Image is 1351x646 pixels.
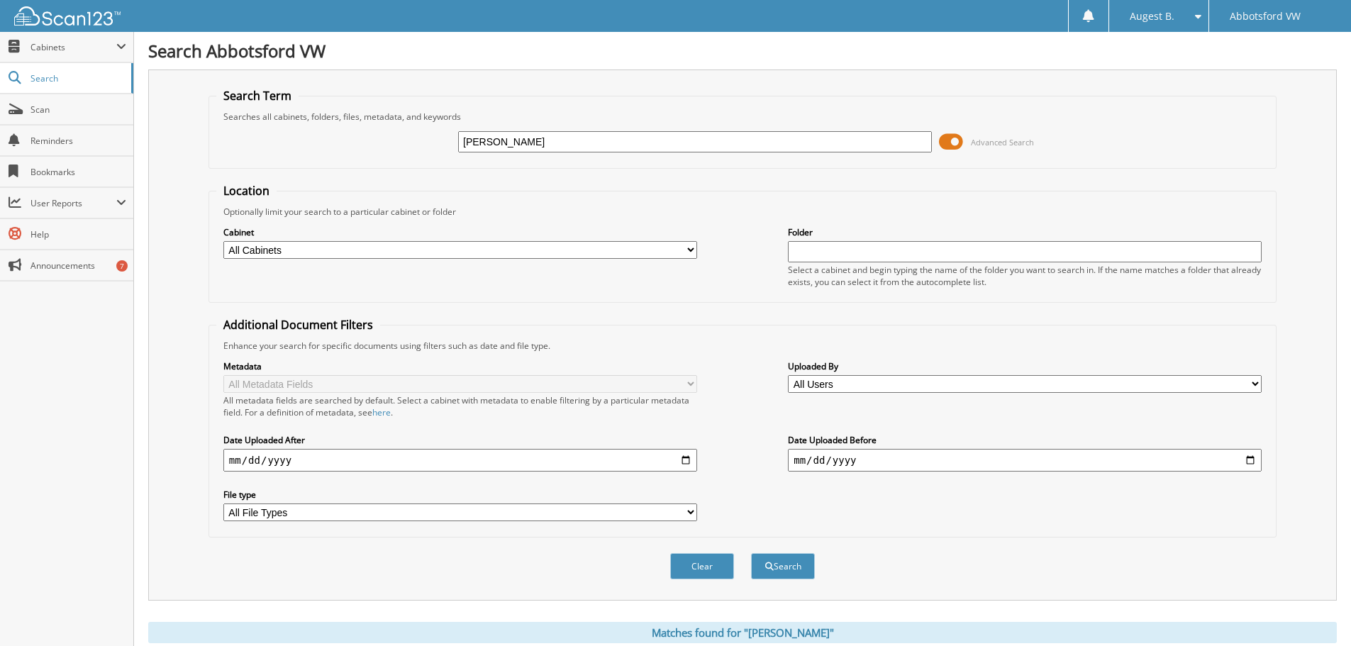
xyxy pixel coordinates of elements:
[116,260,128,272] div: 7
[223,394,697,418] div: All metadata fields are searched by default. Select a cabinet with metadata to enable filtering b...
[30,41,116,53] span: Cabinets
[788,449,1262,472] input: end
[670,553,734,579] button: Clear
[223,360,697,372] label: Metadata
[223,489,697,501] label: File type
[30,197,116,209] span: User Reports
[788,226,1262,238] label: Folder
[1230,12,1301,21] span: Abbotsford VW
[14,6,121,26] img: scan123-logo-white.svg
[216,111,1269,123] div: Searches all cabinets, folders, files, metadata, and keywords
[223,449,697,472] input: start
[216,183,277,199] legend: Location
[788,360,1262,372] label: Uploaded By
[788,264,1262,288] div: Select a cabinet and begin typing the name of the folder you want to search in. If the name match...
[223,434,697,446] label: Date Uploaded After
[30,166,126,178] span: Bookmarks
[223,226,697,238] label: Cabinet
[971,137,1034,147] span: Advanced Search
[216,88,299,104] legend: Search Term
[788,434,1262,446] label: Date Uploaded Before
[372,406,391,418] a: here
[1130,12,1174,21] span: Augest B.
[216,206,1269,218] div: Optionally limit your search to a particular cabinet or folder
[216,317,380,333] legend: Additional Document Filters
[30,104,126,116] span: Scan
[216,340,1269,352] div: Enhance your search for specific documents using filters such as date and file type.
[30,135,126,147] span: Reminders
[30,228,126,240] span: Help
[30,260,126,272] span: Announcements
[148,622,1337,643] div: Matches found for "[PERSON_NAME]"
[148,39,1337,62] h1: Search Abbotsford VW
[751,553,815,579] button: Search
[30,72,124,84] span: Search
